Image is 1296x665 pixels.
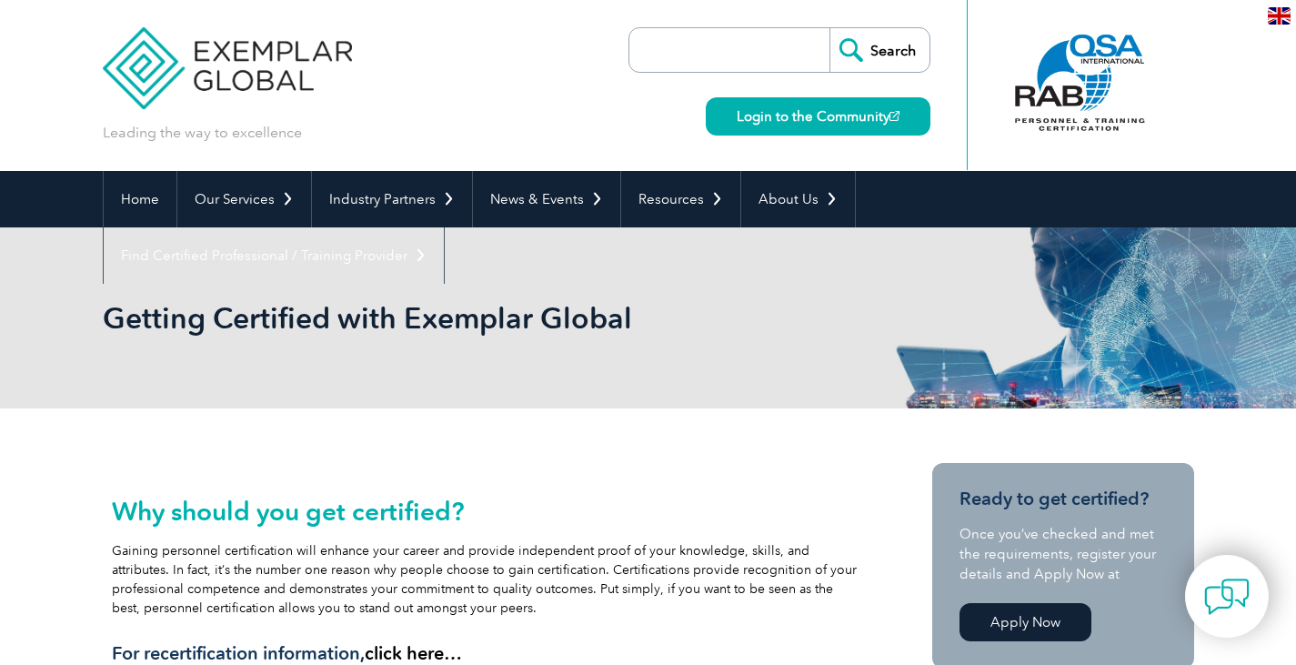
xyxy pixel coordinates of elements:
div: Gaining personnel certification will enhance your career and provide independent proof of your kn... [112,497,858,665]
p: Leading the way to excellence [103,123,302,143]
a: Login to the Community [706,97,930,136]
img: open_square.png [889,111,899,121]
img: en [1268,7,1291,25]
a: Find Certified Professional / Training Provider [104,227,444,284]
h3: Ready to get certified? [959,488,1167,510]
h3: For recertification information, [112,642,858,665]
a: Apply Now [959,603,1091,641]
a: Our Services [177,171,311,227]
h2: Why should you get certified? [112,497,858,526]
p: Once you’ve checked and met the requirements, register your details and Apply Now at [959,524,1167,584]
a: About Us [741,171,855,227]
img: contact-chat.png [1204,574,1250,620]
a: Home [104,171,176,227]
a: Resources [621,171,740,227]
h1: Getting Certified with Exemplar Global [103,300,801,336]
a: Industry Partners [312,171,472,227]
a: News & Events [473,171,620,227]
input: Search [829,28,929,72]
a: click here… [365,642,462,664]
